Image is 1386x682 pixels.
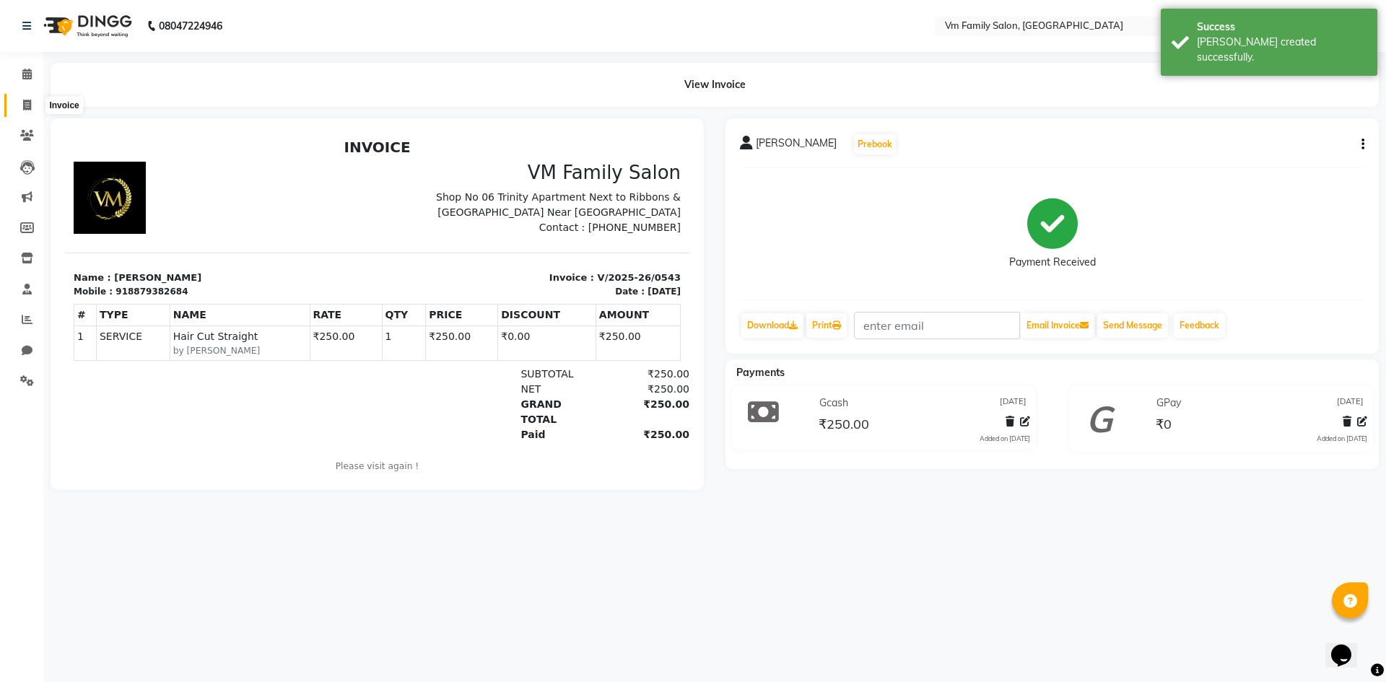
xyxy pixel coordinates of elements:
[536,234,624,249] div: ₹250.00
[531,193,615,227] td: ₹250.00
[245,171,317,193] th: RATE
[536,249,624,264] div: ₹250.00
[9,327,616,340] p: Please visit again !
[531,171,615,193] th: AMOUNT
[806,313,847,338] a: Print
[105,171,245,193] th: NAME
[1097,313,1168,338] button: Send Message
[9,152,48,165] div: Mobile :
[756,136,837,156] span: [PERSON_NAME]
[536,264,624,294] div: ₹250.00
[37,6,136,46] img: logo
[1197,19,1367,35] div: Success
[1325,624,1372,668] iframe: chat widget
[550,152,580,165] div: Date :
[447,249,536,264] div: NET
[321,57,616,87] p: Shop No 06 Trinity Apartment Next to Ribbons & [GEOGRAPHIC_DATA] Near [GEOGRAPHIC_DATA]
[245,193,317,227] td: ₹250.00
[31,171,105,193] th: TYPE
[1317,434,1367,444] div: Added on [DATE]
[317,171,361,193] th: QTY
[108,211,242,224] small: by [PERSON_NAME]
[1009,255,1096,270] div: Payment Received
[321,138,616,152] p: Invoice : V/2025-26/0543
[9,171,32,193] th: #
[1156,395,1181,411] span: GPay
[317,193,361,227] td: 1
[51,152,123,165] div: 918879382684
[1197,35,1367,65] div: Bill created successfully.
[9,193,32,227] td: 1
[1337,395,1364,411] span: [DATE]
[583,152,616,165] div: [DATE]
[159,6,222,46] b: 08047224946
[1021,313,1094,338] button: Email Invoice
[9,6,616,23] h2: INVOICE
[433,171,531,193] th: DISCOUNT
[51,63,1379,107] div: View Invoice
[31,193,105,227] td: SERVICE
[321,87,616,102] p: Contact : [PHONE_NUMBER]
[854,134,896,154] button: Prebook
[447,294,536,310] div: Paid
[45,97,82,114] div: Invoice
[447,264,536,294] div: GRAND TOTAL
[741,313,803,338] a: Download
[361,171,433,193] th: PRICE
[736,366,785,379] span: Payments
[819,416,869,436] span: ₹250.00
[1000,395,1027,411] span: [DATE]
[321,29,616,51] h3: VM Family Salon
[108,196,242,211] span: Hair Cut Straight
[433,193,531,227] td: ₹0.00
[9,138,304,152] p: Name : [PERSON_NAME]
[447,234,536,249] div: SUBTOTAL
[819,395,848,411] span: Gcash
[1174,313,1225,338] a: Feedback
[536,294,624,310] div: ₹250.00
[980,434,1030,444] div: Added on [DATE]
[854,312,1020,339] input: enter email
[361,193,433,227] td: ₹250.00
[1156,416,1172,436] span: ₹0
